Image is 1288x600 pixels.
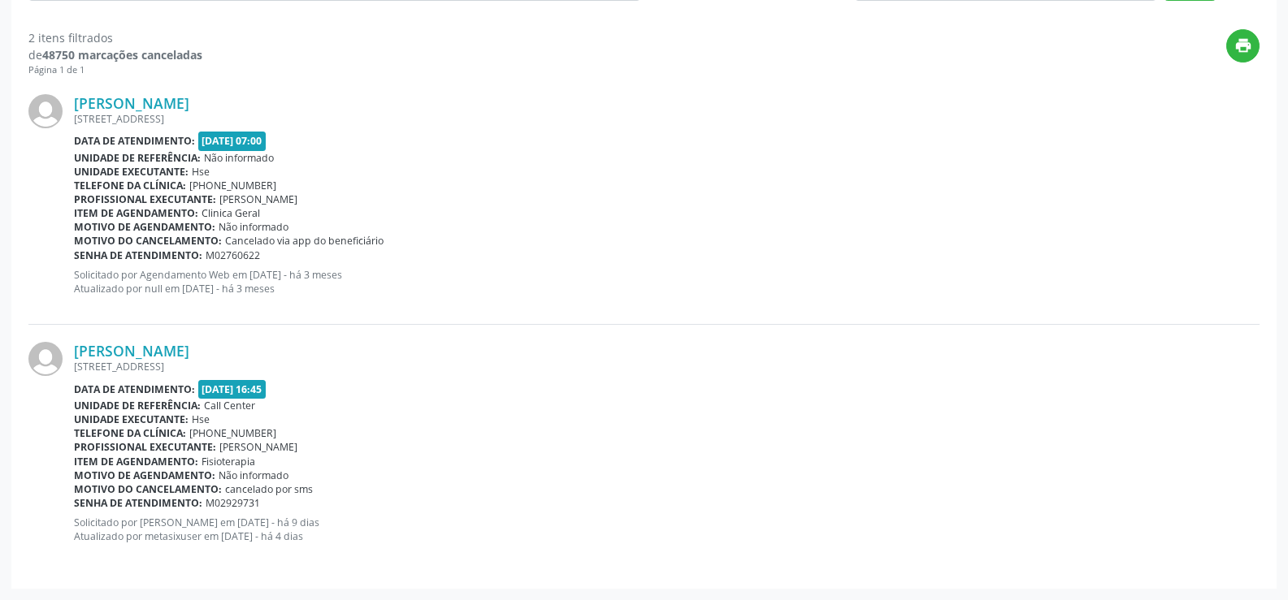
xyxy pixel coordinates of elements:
span: M02760622 [206,248,260,262]
span: M02929731 [206,496,260,510]
b: Senha de atendimento: [74,496,202,510]
span: Clinica Geral [202,206,260,220]
strong: 48750 marcações canceladas [42,47,202,63]
b: Profissional executante: [74,192,216,206]
span: Não informado [219,468,288,482]
div: Página 1 de 1 [28,63,202,77]
span: Hse [192,412,210,426]
b: Motivo de agendamento: [74,220,215,234]
b: Data de atendimento: [74,382,195,396]
span: Cancelado via app do beneficiário [225,234,384,248]
span: [PERSON_NAME] [219,192,297,206]
b: Telefone da clínica: [74,179,186,192]
i: print [1234,37,1252,54]
span: Não informado [219,220,288,234]
span: [DATE] 16:45 [198,380,267,399]
p: Solicitado por Agendamento Web em [DATE] - há 3 meses Atualizado por null em [DATE] - há 3 meses [74,268,1260,296]
div: de [28,46,202,63]
span: cancelado por sms [225,482,313,496]
span: Call Center [204,399,255,412]
span: Não informado [204,151,274,165]
div: [STREET_ADDRESS] [74,360,1260,373]
b: Profissional executante: [74,440,216,454]
b: Motivo do cancelamento: [74,482,222,496]
b: Unidade executante: [74,165,189,179]
b: Motivo do cancelamento: [74,234,222,248]
img: img [28,342,63,376]
span: [PHONE_NUMBER] [189,426,276,440]
b: Senha de atendimento: [74,248,202,262]
span: [PERSON_NAME] [219,440,297,454]
b: Item de agendamento: [74,455,198,468]
span: [PHONE_NUMBER] [189,179,276,192]
span: Fisioterapia [202,455,255,468]
b: Data de atendimento: [74,134,195,148]
a: [PERSON_NAME] [74,342,189,360]
div: [STREET_ADDRESS] [74,112,1260,126]
button: print [1226,29,1260,63]
b: Telefone da clínica: [74,426,186,440]
div: 2 itens filtrados [28,29,202,46]
img: img [28,94,63,128]
span: Hse [192,165,210,179]
span: [DATE] 07:00 [198,132,267,150]
b: Unidade de referência: [74,399,201,412]
b: Unidade executante: [74,412,189,426]
b: Item de agendamento: [74,206,198,220]
a: [PERSON_NAME] [74,94,189,112]
b: Motivo de agendamento: [74,468,215,482]
b: Unidade de referência: [74,151,201,165]
p: Solicitado por [PERSON_NAME] em [DATE] - há 9 dias Atualizado por metasixuser em [DATE] - há 4 dias [74,516,1260,543]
